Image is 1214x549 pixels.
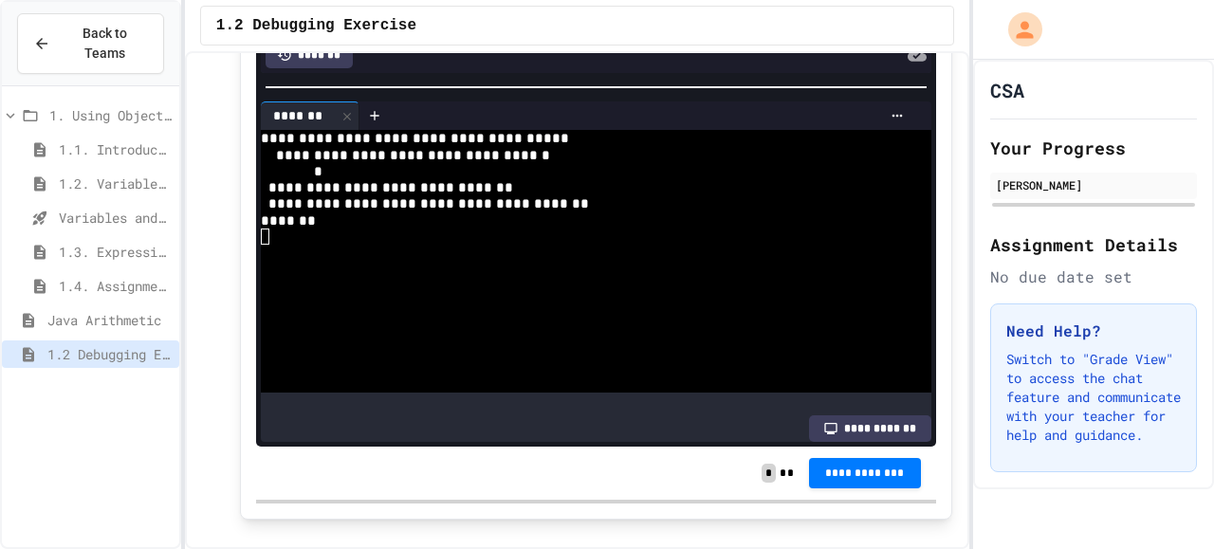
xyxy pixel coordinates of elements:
span: 1.2 Debugging Exercise [47,344,172,364]
span: 1. Using Objects and Methods [49,105,172,125]
h2: Your Progress [990,135,1197,161]
div: [PERSON_NAME] [996,176,1191,193]
div: My Account [988,8,1047,51]
span: 1.2 Debugging Exercise [216,14,416,37]
span: 1.4. Assignment and Input [59,276,172,296]
p: Switch to "Grade View" to access the chat feature and communicate with your teacher for help and ... [1006,350,1181,445]
span: Variables and Data Types - Quiz [59,208,172,228]
span: 1.2. Variables and Data Types [59,174,172,193]
h3: Need Help? [1006,320,1181,342]
span: 1.1. Introduction to Algorithms, Programming, and Compilers [59,139,172,159]
span: 1.3. Expressions and Output [New] [59,242,172,262]
h2: Assignment Details [990,231,1197,258]
span: Java Arithmetic [47,310,172,330]
div: No due date set [990,265,1197,288]
button: Back to Teams [17,13,164,74]
h1: CSA [990,77,1024,103]
span: Back to Teams [62,24,148,64]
